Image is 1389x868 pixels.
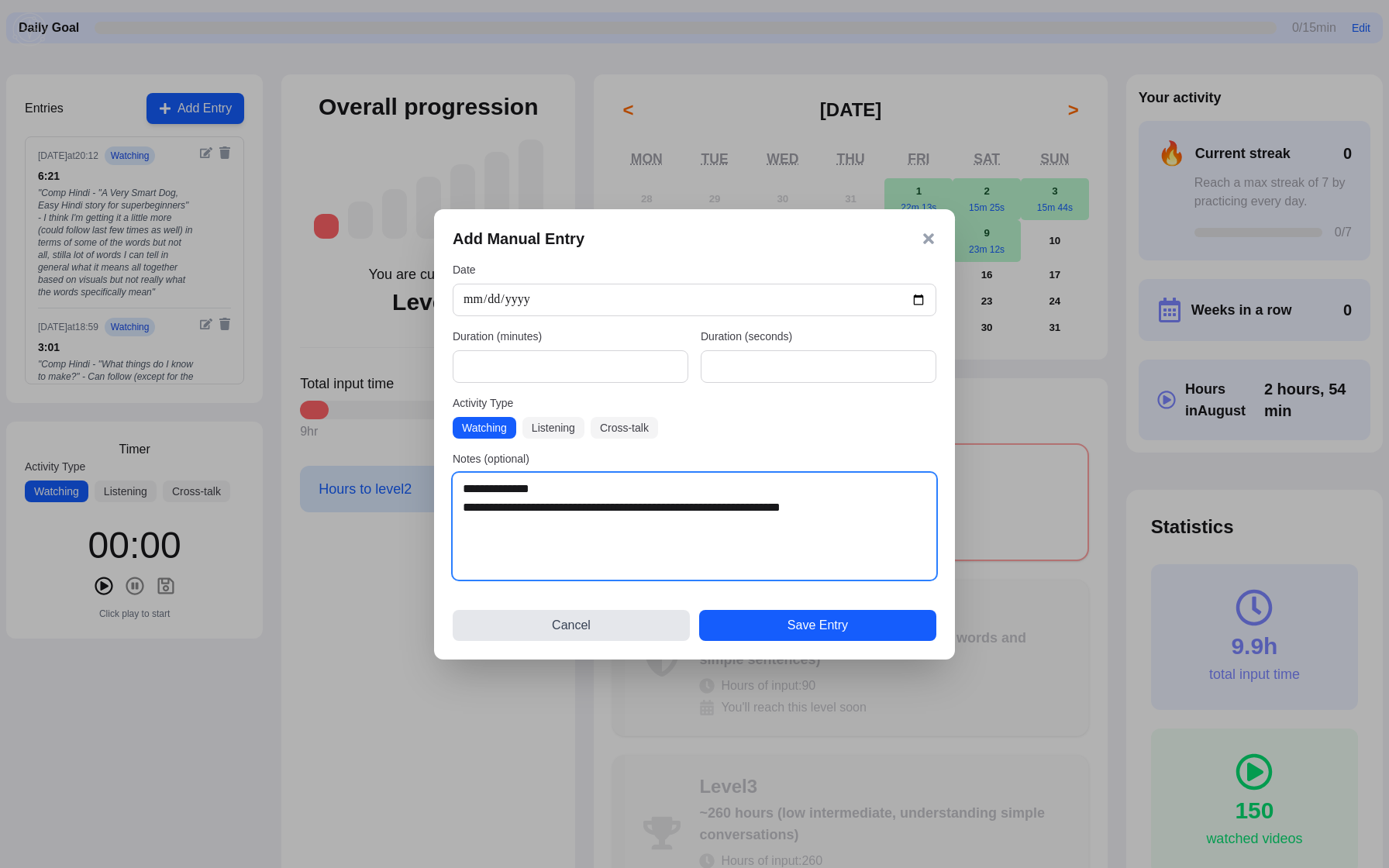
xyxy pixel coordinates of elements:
label: Activity Type [453,395,936,411]
button: Cancel [453,610,690,641]
label: Duration (minutes) [453,329,688,344]
label: Notes (optional) [453,451,936,467]
label: Date [453,262,936,277]
button: Watching [453,417,516,439]
button: Save Entry [699,610,936,641]
button: Listening [522,417,584,439]
h3: Add Manual Entry [453,228,584,250]
button: Cross-talk [591,417,658,439]
label: Duration (seconds) [701,329,936,344]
